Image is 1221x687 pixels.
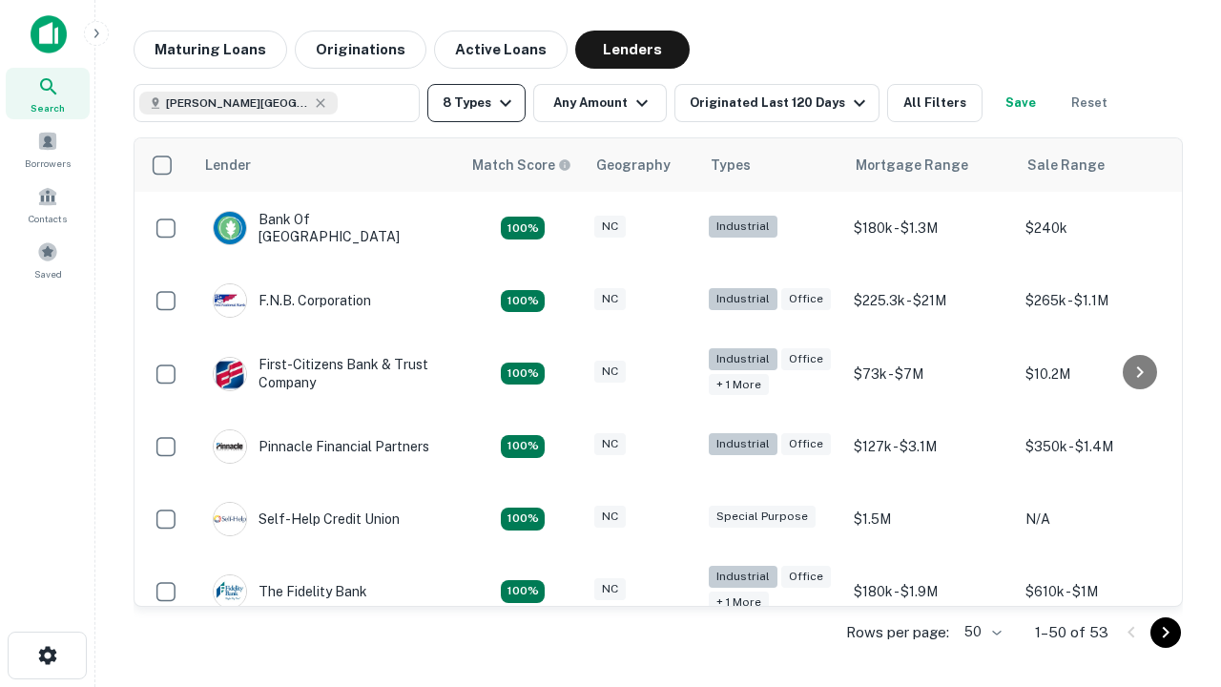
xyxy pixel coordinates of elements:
a: Saved [6,234,90,285]
td: $350k - $1.4M [1016,410,1188,483]
div: First-citizens Bank & Trust Company [213,356,442,390]
td: $73k - $7M [844,337,1016,409]
button: Save your search to get updates of matches that match your search criteria. [990,84,1051,122]
td: $180k - $1.3M [844,192,1016,264]
div: Industrial [709,216,777,238]
p: 1–50 of 53 [1035,621,1108,644]
th: Capitalize uses an advanced AI algorithm to match your search with the best lender. The match sco... [461,138,585,192]
div: Originated Last 120 Days [690,92,871,114]
div: Industrial [709,566,777,588]
div: Matching Properties: 9, hasApolloMatch: undefined [501,290,545,313]
div: Matching Properties: 14, hasApolloMatch: undefined [501,435,545,458]
td: $240k [1016,192,1188,264]
button: Maturing Loans [134,31,287,69]
div: Office [781,433,831,455]
button: 8 Types [427,84,526,122]
div: Matching Properties: 8, hasApolloMatch: undefined [501,217,545,239]
div: Office [781,348,831,370]
a: Contacts [6,178,90,230]
div: NC [594,433,626,455]
button: Reset [1059,84,1120,122]
td: $265k - $1.1M [1016,264,1188,337]
td: $225.3k - $21M [844,264,1016,337]
img: picture [214,212,246,244]
button: Go to next page [1150,617,1181,648]
td: $610k - $1M [1016,555,1188,628]
div: Office [781,566,831,588]
div: NC [594,361,626,383]
div: Industrial [709,288,777,310]
span: Contacts [29,211,67,226]
img: picture [214,358,246,390]
th: Mortgage Range [844,138,1016,192]
span: Borrowers [25,156,71,171]
button: All Filters [887,84,983,122]
iframe: Chat Widget [1126,473,1221,565]
div: Types [711,154,751,177]
div: 50 [957,618,1004,646]
button: Originations [295,31,426,69]
td: $10.2M [1016,337,1188,409]
h6: Match Score [472,155,568,176]
div: Pinnacle Financial Partners [213,429,429,464]
div: Office [781,288,831,310]
td: $1.5M [844,483,1016,555]
div: F.n.b. Corporation [213,283,371,318]
th: Geography [585,138,699,192]
div: Capitalize uses an advanced AI algorithm to match your search with the best lender. The match sco... [472,155,571,176]
div: Sale Range [1027,154,1105,177]
span: Saved [34,266,62,281]
th: Sale Range [1016,138,1188,192]
img: picture [214,503,246,535]
img: picture [214,430,246,463]
img: picture [214,284,246,317]
div: Mortgage Range [856,154,968,177]
div: NC [594,506,626,528]
a: Borrowers [6,123,90,175]
th: Lender [194,138,461,192]
td: N/A [1016,483,1188,555]
div: Industrial [709,348,777,370]
img: picture [214,575,246,608]
td: $127k - $3.1M [844,410,1016,483]
div: Special Purpose [709,506,816,528]
div: Matching Properties: 13, hasApolloMatch: undefined [501,580,545,603]
button: Active Loans [434,31,568,69]
div: Self-help Credit Union [213,502,400,536]
div: Industrial [709,433,777,455]
div: + 1 more [709,592,769,614]
button: Originated Last 120 Days [674,84,880,122]
button: Any Amount [533,84,667,122]
th: Types [699,138,844,192]
div: NC [594,578,626,600]
span: [PERSON_NAME][GEOGRAPHIC_DATA], [GEOGRAPHIC_DATA] [166,94,309,112]
div: Bank Of [GEOGRAPHIC_DATA] [213,211,442,245]
div: NC [594,288,626,310]
img: capitalize-icon.png [31,15,67,53]
p: Rows per page: [846,621,949,644]
td: $180k - $1.9M [844,555,1016,628]
button: Lenders [575,31,690,69]
div: Lender [205,154,251,177]
div: The Fidelity Bank [213,574,367,609]
div: Matching Properties: 10, hasApolloMatch: undefined [501,363,545,385]
div: + 1 more [709,374,769,396]
div: NC [594,216,626,238]
div: Geography [596,154,671,177]
a: Search [6,68,90,119]
span: Search [31,100,65,115]
div: Matching Properties: 11, hasApolloMatch: undefined [501,508,545,531]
